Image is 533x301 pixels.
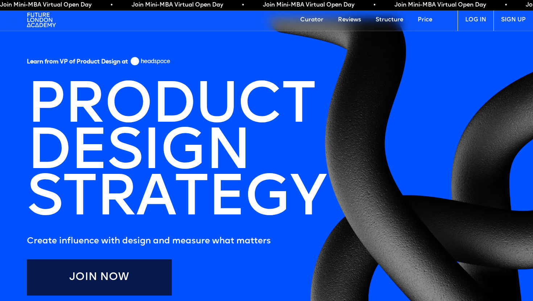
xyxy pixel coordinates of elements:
[368,9,410,31] a: Structure
[111,1,113,9] span: •
[27,259,172,296] a: Join Now
[242,1,244,9] span: •
[27,58,128,68] h5: Learn from VP of Product Design at
[331,9,368,31] a: Reviews
[410,9,439,31] a: Price
[493,9,533,31] a: SIGN UP
[373,1,376,9] span: •
[20,77,333,230] h1: PRODUCT DESIGN STRATEGY
[27,234,333,248] h5: Create influence with design and measure what matters
[458,9,493,31] a: LOG IN
[293,9,331,31] a: Curator
[505,1,507,9] span: •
